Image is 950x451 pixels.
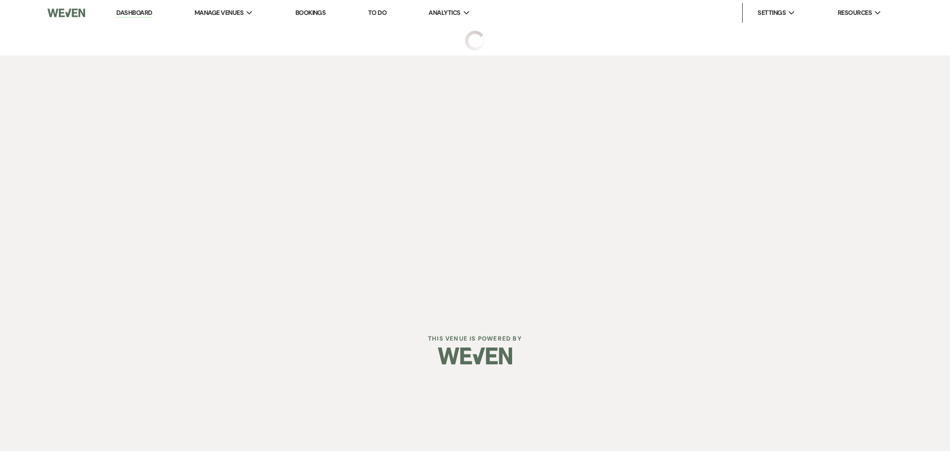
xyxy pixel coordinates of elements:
[838,8,872,18] span: Resources
[116,8,152,18] a: Dashboard
[194,8,243,18] span: Manage Venues
[465,31,485,50] img: loading spinner
[368,8,386,17] a: To Do
[438,339,512,373] img: Weven Logo
[47,2,85,23] img: Weven Logo
[428,8,460,18] span: Analytics
[758,8,786,18] span: Settings
[295,8,326,17] a: Bookings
